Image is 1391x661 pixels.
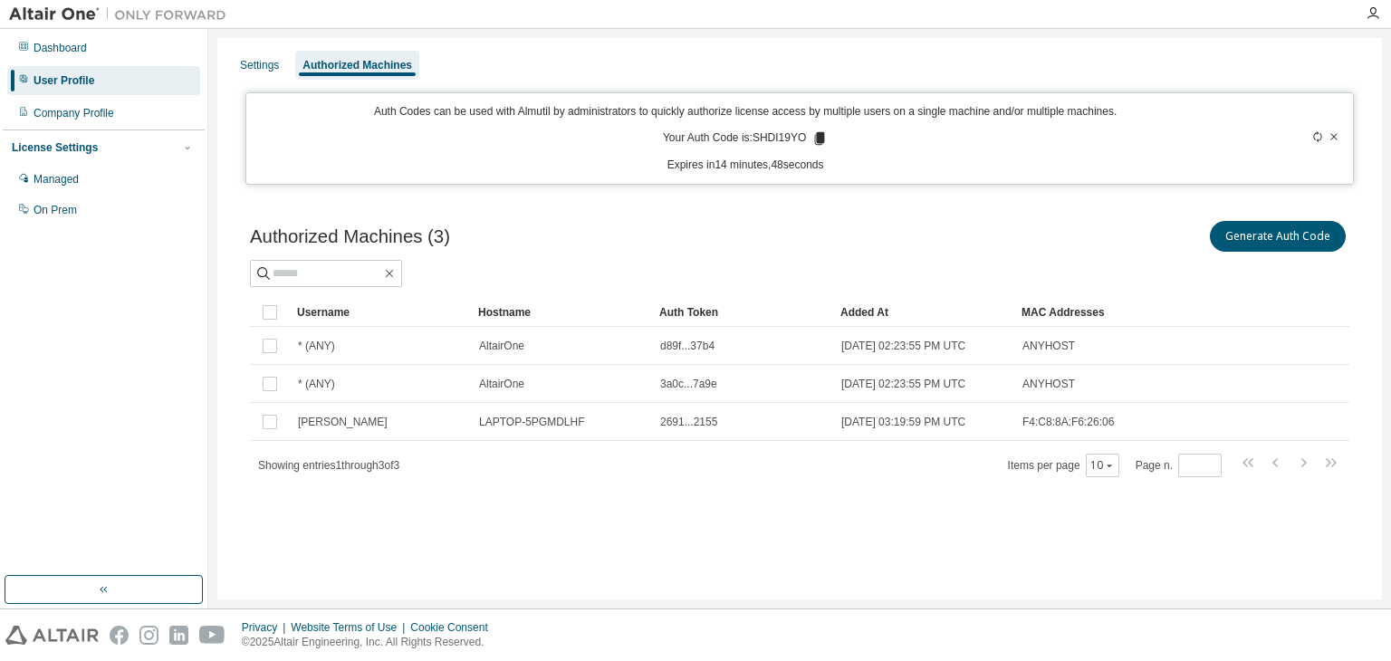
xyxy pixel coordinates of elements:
[199,626,225,645] img: youtube.svg
[297,298,464,327] div: Username
[660,339,715,353] span: d89f...37b4
[242,620,291,635] div: Privacy
[242,635,499,650] p: © 2025 Altair Engineering, Inc. All Rights Reserved.
[240,58,279,72] div: Settings
[34,172,79,187] div: Managed
[298,339,335,353] span: * (ANY)
[9,5,235,24] img: Altair One
[110,626,129,645] img: facebook.svg
[479,377,524,391] span: AltairOne
[410,620,498,635] div: Cookie Consent
[169,626,188,645] img: linkedin.svg
[1022,415,1114,429] span: F4:C8:8A:F6:26:06
[257,158,1233,173] p: Expires in 14 minutes, 48 seconds
[1022,377,1075,391] span: ANYHOST
[34,203,77,217] div: On Prem
[291,620,410,635] div: Website Terms of Use
[663,130,828,147] p: Your Auth Code is: SHDI19YO
[840,298,1007,327] div: Added At
[660,415,717,429] span: 2691...2155
[5,626,99,645] img: altair_logo.svg
[258,459,399,472] span: Showing entries 1 through 3 of 3
[478,298,645,327] div: Hostname
[302,58,412,72] div: Authorized Machines
[1008,454,1119,477] span: Items per page
[479,415,584,429] span: LAPTOP-5PGMDLHF
[1136,454,1222,477] span: Page n.
[479,339,524,353] span: AltairOne
[841,415,965,429] span: [DATE] 03:19:59 PM UTC
[1210,221,1346,252] button: Generate Auth Code
[298,415,388,429] span: [PERSON_NAME]
[12,140,98,155] div: License Settings
[257,104,1233,120] p: Auth Codes can be used with Almutil by administrators to quickly authorize license access by mult...
[1022,339,1075,353] span: ANYHOST
[1090,458,1115,473] button: 10
[139,626,158,645] img: instagram.svg
[841,377,965,391] span: [DATE] 02:23:55 PM UTC
[34,106,114,120] div: Company Profile
[1022,298,1159,327] div: MAC Addresses
[34,41,87,55] div: Dashboard
[660,377,717,391] span: 3a0c...7a9e
[298,377,335,391] span: * (ANY)
[250,226,450,247] span: Authorized Machines (3)
[841,339,965,353] span: [DATE] 02:23:55 PM UTC
[34,73,94,88] div: User Profile
[659,298,826,327] div: Auth Token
